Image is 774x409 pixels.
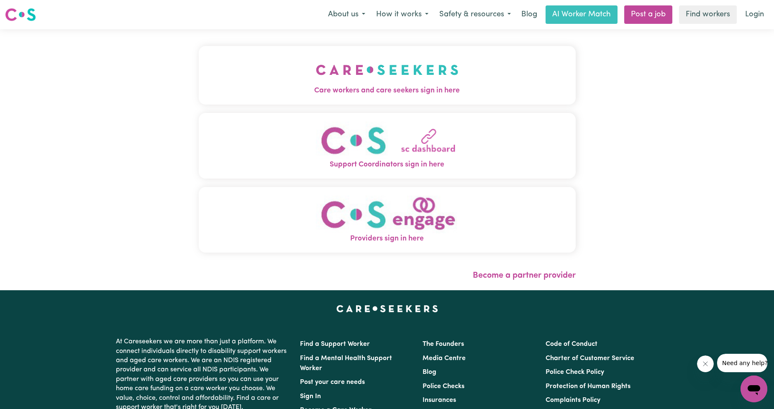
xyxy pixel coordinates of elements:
[199,85,576,96] span: Care workers and care seekers sign in here
[336,305,438,312] a: Careseekers home page
[546,369,604,376] a: Police Check Policy
[199,113,576,179] button: Support Coordinators sign in here
[423,397,456,404] a: Insurances
[546,341,597,348] a: Code of Conduct
[199,46,576,105] button: Care workers and care seekers sign in here
[300,355,392,372] a: Find a Mental Health Support Worker
[300,379,365,386] a: Post your care needs
[423,355,466,362] a: Media Centre
[423,341,464,348] a: The Founders
[741,376,767,402] iframe: Button to launch messaging window
[300,393,321,400] a: Sign In
[546,383,630,390] a: Protection of Human Rights
[199,187,576,253] button: Providers sign in here
[473,271,576,280] a: Become a partner provider
[546,397,600,404] a: Complaints Policy
[697,355,714,372] iframe: Close message
[516,5,542,24] a: Blog
[5,7,36,22] img: Careseekers logo
[546,5,618,24] a: AI Worker Match
[323,6,371,23] button: About us
[717,354,767,372] iframe: Message from company
[434,6,516,23] button: Safety & resources
[300,341,370,348] a: Find a Support Worker
[199,159,576,170] span: Support Coordinators sign in here
[740,5,769,24] a: Login
[5,6,51,13] span: Need any help?
[624,5,672,24] a: Post a job
[679,5,737,24] a: Find workers
[423,369,436,376] a: Blog
[546,355,634,362] a: Charter of Customer Service
[199,233,576,244] span: Providers sign in here
[5,5,36,24] a: Careseekers logo
[371,6,434,23] button: How it works
[423,383,464,390] a: Police Checks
